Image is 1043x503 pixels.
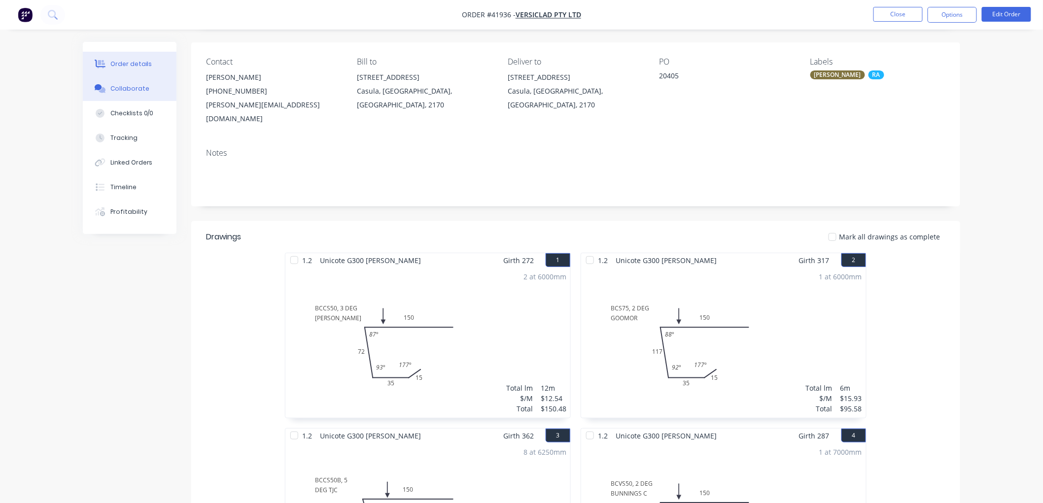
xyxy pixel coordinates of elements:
div: Total [806,403,833,414]
span: Girth 272 [503,253,534,268]
div: [STREET_ADDRESS] [508,70,643,84]
div: $/M [806,393,833,403]
span: 1.2 [594,253,612,268]
div: [STREET_ADDRESS]Casula, [GEOGRAPHIC_DATA], [GEOGRAPHIC_DATA], 2170 [508,70,643,112]
div: Linked Orders [110,158,153,167]
div: Casula, [GEOGRAPHIC_DATA], [GEOGRAPHIC_DATA], 2170 [357,84,492,112]
div: 8 at 6250mm [523,447,566,457]
div: Order details [110,60,152,68]
div: 20405 [659,70,782,84]
div: 1 at 6000mm [819,271,862,282]
div: BCS75, 2 DEGGOOMOR1535117150177º92º88º1 at 6000mmTotal lm$/MTotal6m$15.93$95.58 [581,268,866,418]
div: Casula, [GEOGRAPHIC_DATA], [GEOGRAPHIC_DATA], 2170 [508,84,643,112]
div: Collaborate [110,84,149,93]
span: Unicote G300 [PERSON_NAME] [316,429,425,443]
button: Options [928,7,977,23]
span: Mark all drawings as complete [839,232,940,242]
div: Bill to [357,57,492,67]
div: $95.58 [840,403,862,414]
div: PO [659,57,794,67]
div: $15.93 [840,393,862,403]
div: 6m [840,383,862,393]
button: 4 [841,429,866,442]
div: BCCS50, 3 DEG[PERSON_NAME]153572150177º93º87º2 at 6000mmTotal lm$/MTotal12m$12.54$150.48 [285,268,570,418]
div: $12.54 [541,393,566,403]
div: Labels [810,57,945,67]
div: $/M [506,393,533,403]
span: Unicote G300 [PERSON_NAME] [316,253,425,268]
button: Tracking [83,126,176,150]
span: Girth 287 [799,429,830,443]
div: RA [869,70,884,79]
button: Edit Order [982,7,1031,22]
div: [STREET_ADDRESS] [357,70,492,84]
div: [PERSON_NAME][PHONE_NUMBER][PERSON_NAME][EMAIL_ADDRESS][DOMAIN_NAME] [206,70,341,126]
img: Factory [18,7,33,22]
div: [STREET_ADDRESS]Casula, [GEOGRAPHIC_DATA], [GEOGRAPHIC_DATA], 2170 [357,70,492,112]
span: 1.2 [298,429,316,443]
button: Linked Orders [83,150,176,175]
span: Girth 362 [503,429,534,443]
div: Drawings [206,231,241,243]
button: Order details [83,52,176,76]
span: Unicote G300 [PERSON_NAME] [612,429,721,443]
button: 3 [546,429,570,442]
button: Timeline [83,175,176,200]
div: $150.48 [541,403,566,414]
div: [PERSON_NAME][EMAIL_ADDRESS][DOMAIN_NAME] [206,98,341,126]
div: 12m [541,383,566,393]
div: Profitability [110,207,147,216]
button: 2 [841,253,866,267]
div: Tracking [110,134,138,142]
div: Timeline [110,183,137,192]
span: Order #41936 - [462,10,516,20]
button: Collaborate [83,76,176,101]
div: [PERSON_NAME] [810,70,865,79]
button: Profitability [83,200,176,224]
div: Total lm [806,383,833,393]
div: [PERSON_NAME] [206,70,341,84]
div: Contact [206,57,341,67]
div: Total lm [506,383,533,393]
div: 1 at 7000mm [819,447,862,457]
div: Notes [206,148,945,158]
button: 1 [546,253,570,267]
span: 1.2 [594,429,612,443]
button: Close [873,7,923,22]
button: Checklists 0/0 [83,101,176,126]
a: VERSICLAD PTY LTD [516,10,581,20]
div: [PHONE_NUMBER] [206,84,341,98]
div: Checklists 0/0 [110,109,154,118]
span: Unicote G300 [PERSON_NAME] [612,253,721,268]
div: Total [506,403,533,414]
div: Deliver to [508,57,643,67]
span: 1.2 [298,253,316,268]
span: Girth 317 [799,253,830,268]
div: 2 at 6000mm [523,271,566,282]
